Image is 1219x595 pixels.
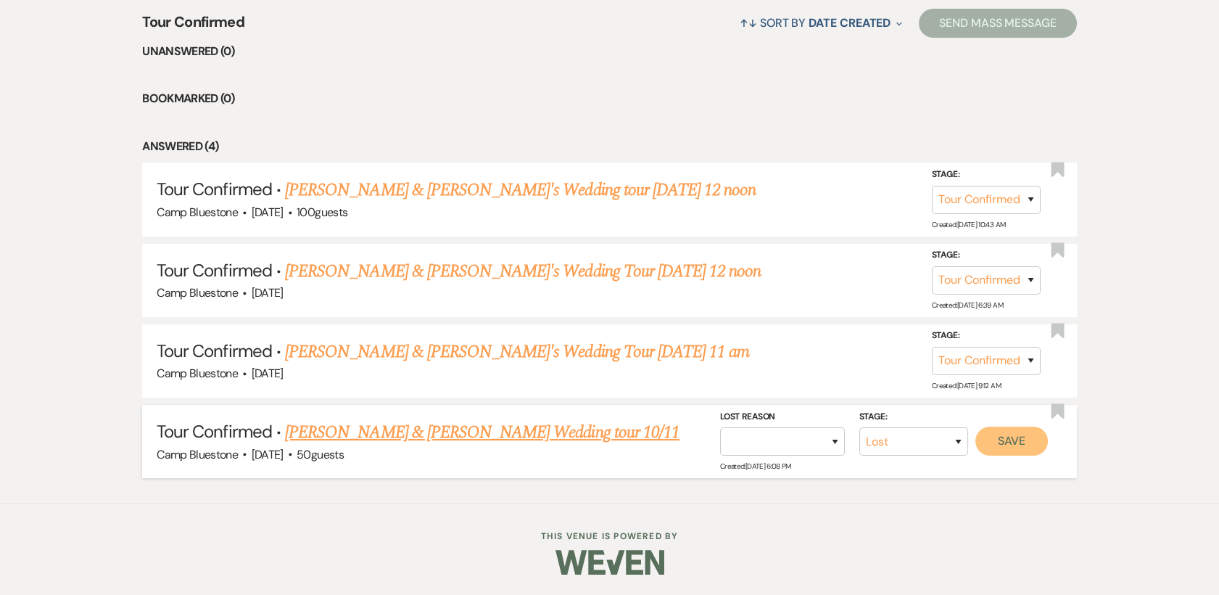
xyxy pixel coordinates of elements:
[297,447,344,462] span: 50 guests
[932,328,1041,344] label: Stage:
[142,89,1077,108] li: Bookmarked (0)
[157,178,272,200] span: Tour Confirmed
[975,427,1048,456] button: Save
[932,300,1003,310] span: Created: [DATE] 6:39 AM
[285,258,761,284] a: [PERSON_NAME] & [PERSON_NAME]'s Wedding Tour [DATE] 12 noon
[157,285,238,300] span: Camp Bluestone
[932,247,1041,263] label: Stage:
[142,137,1077,156] li: Answered (4)
[555,537,664,588] img: Weven Logo
[734,4,908,42] button: Sort By Date Created
[157,205,238,220] span: Camp Bluestone
[740,15,757,30] span: ↑↓
[932,167,1041,183] label: Stage:
[252,447,284,462] span: [DATE]
[285,419,679,446] a: [PERSON_NAME] & [PERSON_NAME] Wedding tour 10/11
[932,381,1001,390] span: Created: [DATE] 9:12 AM
[919,9,1077,38] button: Send Mass Message
[157,366,238,381] span: Camp Bluestone
[157,259,272,282] span: Tour Confirmed
[285,339,749,365] a: [PERSON_NAME] & [PERSON_NAME]'s Wedding Tour [DATE] 11 am
[720,409,845,424] label: Lost Reason
[859,409,968,424] label: Stage:
[157,420,272,443] span: Tour Confirmed
[932,219,1005,229] span: Created: [DATE] 10:43 AM
[252,366,284,381] span: [DATE]
[252,285,284,300] span: [DATE]
[142,11,244,42] span: Tour Confirmed
[297,205,347,220] span: 100 guests
[142,42,1077,61] li: Unanswered (0)
[252,205,284,220] span: [DATE]
[157,447,238,462] span: Camp Bluestone
[157,340,272,362] span: Tour Confirmed
[285,177,756,203] a: [PERSON_NAME] & [PERSON_NAME]'s Wedding tour [DATE] 12 noon
[720,461,791,471] span: Created: [DATE] 6:08 PM
[809,15,891,30] span: Date Created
